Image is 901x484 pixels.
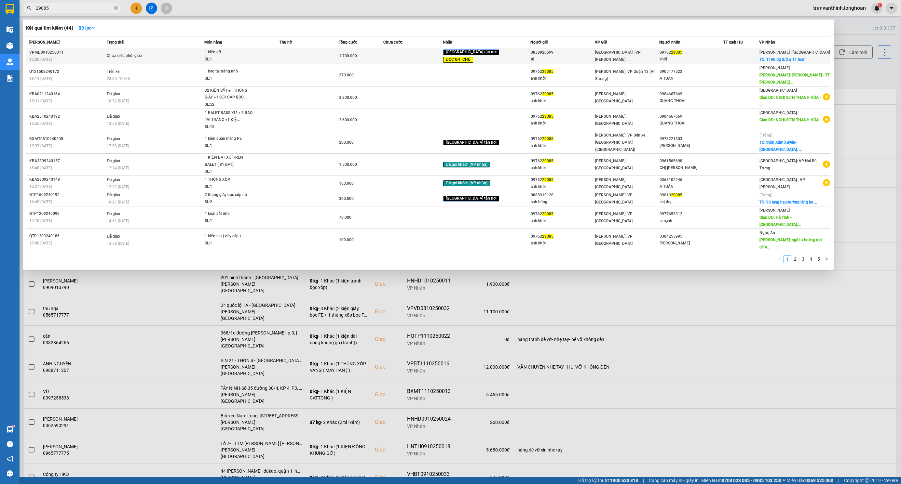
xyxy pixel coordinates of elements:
[595,193,633,204] span: [PERSON_NAME]: VP [GEOGRAPHIC_DATA]
[778,257,782,261] span: left
[759,200,817,204] span: TC: 93 lang hạ phường láng hạ ...
[205,217,253,225] div: SL: 1
[107,177,120,182] span: Đã giao
[29,184,52,189] span: 15:27 [DATE]
[339,181,354,186] span: 180.000
[759,66,790,70] span: [PERSON_NAME]
[339,40,357,45] span: Tổng cước
[204,40,222,45] span: Món hàng
[205,68,253,75] div: 1 bao tải trắng nhỏ
[595,92,633,103] span: [PERSON_NAME] : [GEOGRAPHIC_DATA]
[107,241,129,246] span: 13:59 [DATE]
[205,183,253,190] div: SL: 1
[29,49,105,56] div: VPMD0910250011
[595,234,633,246] span: [PERSON_NAME]: VP [GEOGRAPHIC_DATA]
[339,140,354,145] span: 200.000
[823,116,830,123] span: plus-circle
[29,121,52,126] span: 16:55 [DATE]
[823,93,830,100] span: plus-circle
[660,91,723,98] div: 0984667669
[14,9,109,24] strong: BIÊN NHẬN VẬN CHUYỂN BẢO AN EXPRESS
[759,133,772,137] span: (Trống)
[759,95,821,107] span: Giao DĐ: NGHI SƠN THANH HÓA - ...
[660,68,723,75] div: 0905177522
[29,68,105,75] div: Q121508240172
[29,113,105,120] div: KBA2510240192
[825,257,828,261] span: right
[29,158,105,164] div: KBA2809240157
[443,180,490,186] span: Đã gọi khách (VP nhận)
[107,166,129,170] span: 12:24 [DATE]
[107,92,120,96] span: Đã giao
[542,69,553,74] span: 29085
[531,142,594,149] div: anh khởi
[339,118,357,122] span: 2.600.000
[542,137,553,141] span: 29085
[29,210,105,217] div: QTP1209240096
[7,441,13,447] span: question-circle
[759,177,805,189] span: [GEOGRAPHIC_DATA] : VP [PERSON_NAME]
[792,255,799,263] a: 2
[759,230,775,235] span: Nghệ An
[205,240,253,247] div: SL: 1
[660,98,723,104] div: QUANG THOẠI
[7,75,13,82] img: solution-icon
[823,179,830,186] span: plus-circle
[29,176,105,183] div: KBA2809240149
[205,210,253,217] div: 1 kiện sắt nhỏ
[205,154,253,168] div: 1 KIỆN BAT XỨ TRÊN BALET ( 81 BAT)
[531,211,594,217] div: 09762
[542,177,553,182] span: 29085
[660,49,723,56] div: 09762
[659,40,680,45] span: Người nhận
[759,111,797,115] span: [GEOGRAPHIC_DATA]
[7,26,13,33] img: warehouse-icon
[531,91,594,98] div: 09762
[823,255,830,263] button: right
[815,255,823,263] li: 5
[531,192,594,199] div: 0888919128
[7,456,13,462] span: notification
[205,56,253,63] div: SL: 1
[339,215,351,220] span: 70.000
[823,161,830,168] span: plus-circle
[205,124,253,131] div: SL: 15
[6,4,14,14] img: logo-vxr
[660,211,723,217] div: 0977653312
[443,40,452,45] span: Nhãn
[114,5,118,11] span: close-circle
[443,196,499,202] span: [GEOGRAPHIC_DATA] tận nơi
[205,135,253,142] div: 1 kiện quấn màng PE
[7,470,13,477] span: message
[531,68,594,75] div: 09762
[29,91,105,98] div: KBA0211240164
[280,40,292,45] span: Thu hộ
[107,200,129,204] span: 10:21 [DATE]
[107,99,129,103] span: 10:52 [DATE]
[205,233,253,240] div: 1 kiện sắt ( dây cáp )
[205,87,253,101] div: 32 KIỆN SẮT +1 THÙNG GIẤY +1 SỢI CÁP BỌC...
[339,162,357,167] span: 1.500.000
[531,136,594,142] div: 09762
[339,95,357,100] span: 3.800.000
[114,6,118,10] span: close-circle
[205,191,253,199] div: 2 thùng giấy bọc xốp nổ
[107,76,130,81] span: 23:00 - 16/08
[530,40,548,45] span: Người gửi
[660,240,723,247] div: [PERSON_NAME]
[107,212,120,216] span: Đã giao
[776,255,784,263] li: Previous Page
[339,196,354,201] span: 360.000
[29,233,105,240] div: QTP1209240186
[29,40,60,45] span: [PERSON_NAME]
[107,185,129,189] span: 12:32 [DATE]
[531,233,594,240] div: 09762
[443,140,499,146] span: [GEOGRAPHIC_DATA] tận nơi
[107,234,120,239] span: Đã giao
[7,426,13,433] img: warehouse-icon
[29,200,52,204] span: 16:45 [DATE]
[759,57,805,62] span: TC: 1196 đg 3/2 q 11 hcm
[660,164,723,171] div: CHỊ [PERSON_NAME]
[595,114,633,126] span: [PERSON_NAME] : [GEOGRAPHIC_DATA]
[29,218,52,223] span: 14:10 [DATE]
